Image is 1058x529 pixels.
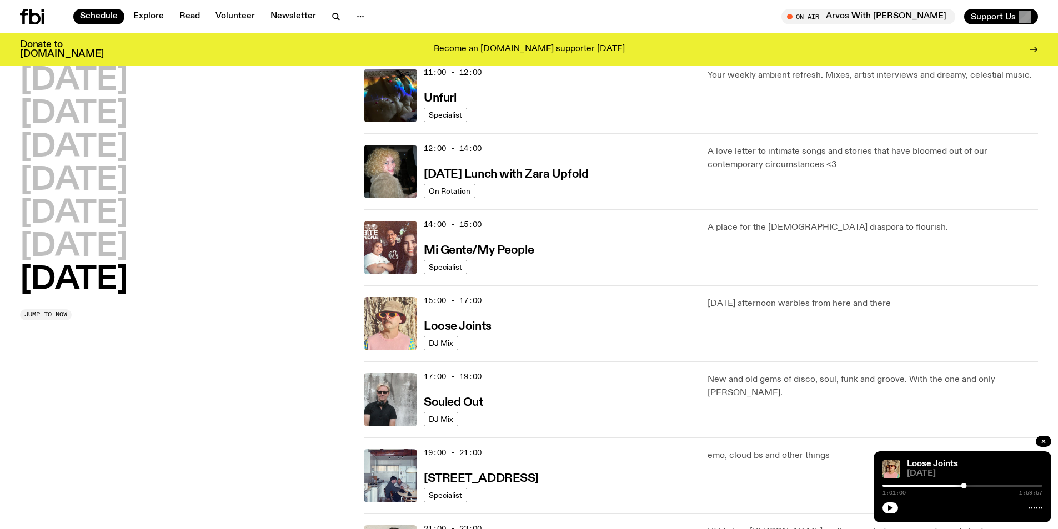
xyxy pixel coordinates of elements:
[708,297,1038,310] p: [DATE] afternoon warbles from here and there
[429,491,462,499] span: Specialist
[971,12,1016,22] span: Support Us
[364,297,417,350] img: Tyson stands in front of a paperbark tree wearing orange sunglasses, a suede bucket hat and a pin...
[73,9,124,24] a: Schedule
[424,67,482,78] span: 11:00 - 12:00
[20,198,128,229] button: [DATE]
[424,295,482,306] span: 15:00 - 17:00
[434,44,625,54] p: Become an [DOMAIN_NAME] supporter [DATE]
[20,309,72,320] button: Jump to now
[264,9,323,24] a: Newsletter
[424,184,475,198] a: On Rotation
[364,373,417,426] img: Stephen looks directly at the camera, wearing a black tee, black sunglasses and headphones around...
[24,311,67,318] span: Jump to now
[424,371,482,382] span: 17:00 - 19:00
[424,397,483,409] h3: Souled Out
[209,9,262,24] a: Volunteer
[429,187,470,195] span: On Rotation
[424,243,534,256] a: Mi Gente/My People
[424,93,456,104] h3: Unfurl
[424,169,588,180] h3: [DATE] Lunch with Zara Upfold
[424,167,588,180] a: [DATE] Lunch with Zara Upfold
[964,9,1038,24] button: Support Us
[424,90,456,104] a: Unfurl
[429,415,453,423] span: DJ Mix
[429,339,453,347] span: DJ Mix
[364,69,417,122] img: A piece of fabric is pierced by sewing pins with different coloured heads, a rainbow light is cas...
[907,470,1042,478] span: [DATE]
[424,473,539,485] h3: [STREET_ADDRESS]
[20,40,104,59] h3: Donate to [DOMAIN_NAME]
[173,9,207,24] a: Read
[424,260,467,274] a: Specialist
[20,132,128,163] button: [DATE]
[424,336,458,350] a: DJ Mix
[424,471,539,485] a: [STREET_ADDRESS]
[424,245,534,256] h3: Mi Gente/My People
[708,145,1038,172] p: A love letter to intimate songs and stories that have bloomed out of our contemporary circumstanc...
[20,99,128,130] button: [DATE]
[424,143,482,154] span: 12:00 - 14:00
[424,108,467,122] a: Specialist
[424,412,458,426] a: DJ Mix
[20,231,128,263] button: [DATE]
[907,460,958,468] a: Loose Joints
[20,265,128,296] button: [DATE]
[708,449,1038,462] p: emo, cloud bs and other things
[364,449,417,502] img: Pat sits at a dining table with his profile facing the camera. Rhea sits to his left facing the c...
[424,488,467,502] a: Specialist
[424,395,483,409] a: Souled Out
[708,373,1038,400] p: New and old gems of disco, soul, funk and groove. With the one and only [PERSON_NAME].
[20,165,128,197] button: [DATE]
[708,69,1038,82] p: Your weekly ambient refresh. Mixes, artist interviews and dreamy, celestial music.
[882,490,906,496] span: 1:01:00
[429,263,462,271] span: Specialist
[882,460,900,478] img: Tyson stands in front of a paperbark tree wearing orange sunglasses, a suede bucket hat and a pin...
[781,9,955,24] button: On AirArvos With [PERSON_NAME]
[424,447,482,458] span: 19:00 - 21:00
[708,221,1038,234] p: A place for the [DEMOGRAPHIC_DATA] diaspora to flourish.
[364,145,417,198] img: A digital camera photo of Zara looking to her right at the camera, smiling. She is wearing a ligh...
[424,219,482,230] span: 14:00 - 15:00
[20,66,128,97] button: [DATE]
[424,321,492,332] h3: Loose Joints
[127,9,171,24] a: Explore
[429,110,462,119] span: Specialist
[424,319,492,332] a: Loose Joints
[1019,490,1042,496] span: 1:59:57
